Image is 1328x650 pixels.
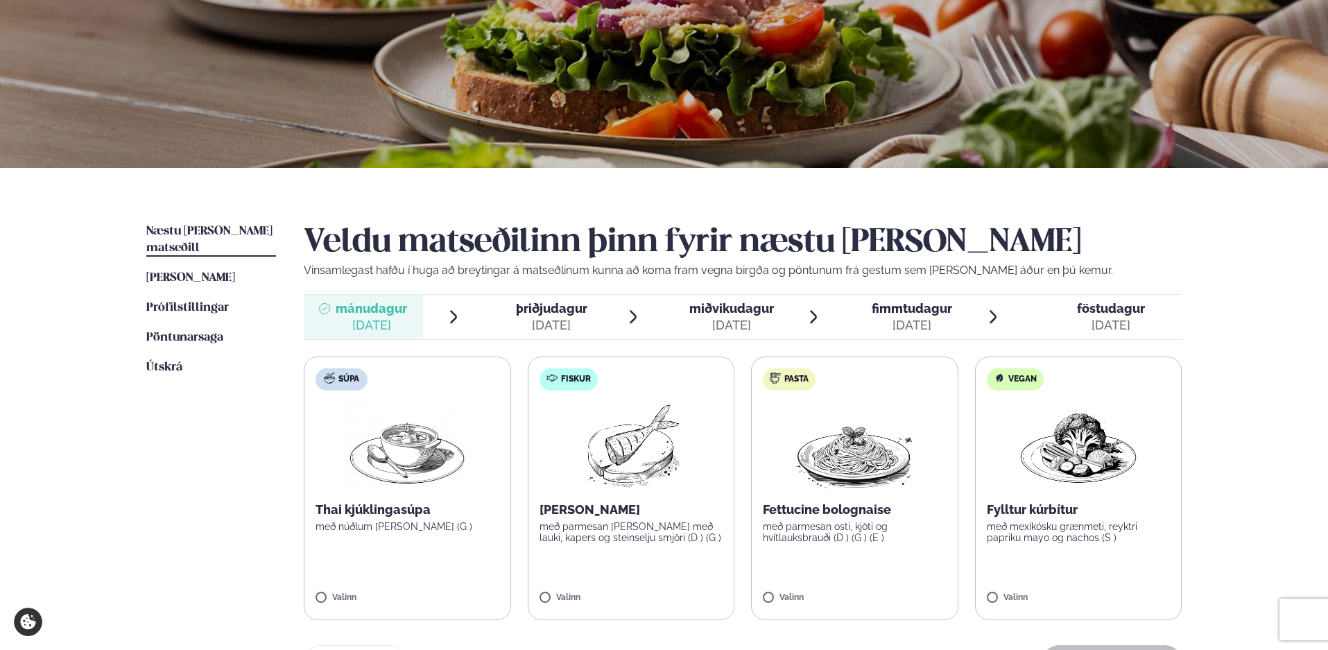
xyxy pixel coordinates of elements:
p: Vinsamlegast hafðu í huga að breytingar á matseðlinum kunna að koma fram vegna birgða og pöntunum... [304,262,1182,279]
p: með parmesan [PERSON_NAME] með lauki, kapers og steinselju smjöri (D ) (G ) [540,521,723,543]
img: fish.svg [546,373,558,384]
div: [DATE] [336,317,407,334]
img: Fish.png [569,402,692,490]
p: með núðlum [PERSON_NAME] (G ) [316,521,499,532]
span: [PERSON_NAME] [146,272,235,284]
span: Fiskur [561,374,591,385]
img: Vegan.svg [994,373,1005,384]
p: [PERSON_NAME] [540,502,723,518]
img: Spagetti.png [793,402,915,490]
p: með mexíkósku grænmeti, reyktri papriku mayo og nachos (S ) [987,521,1171,543]
span: fimmtudagur [872,301,952,316]
a: [PERSON_NAME] [146,270,235,286]
a: Útskrá [146,359,182,376]
div: [DATE] [1077,317,1145,334]
span: þriðjudagur [516,301,587,316]
span: Vegan [1008,374,1037,385]
span: Pöntunarsaga [146,332,223,343]
span: Útskrá [146,361,182,373]
div: [DATE] [689,317,774,334]
a: Cookie settings [14,608,42,636]
span: mánudagur [336,301,407,316]
span: Súpa [338,374,359,385]
h2: Veldu matseðilinn þinn fyrir næstu [PERSON_NAME] [304,223,1182,262]
a: Prófílstillingar [146,300,229,316]
a: Pöntunarsaga [146,330,223,346]
a: Næstu [PERSON_NAME] matseðill [146,223,276,257]
p: Fylltur kúrbítur [987,502,1171,518]
div: [DATE] [516,317,587,334]
p: með parmesan osti, kjöti og hvítlauksbrauði (D ) (G ) (E ) [763,521,947,543]
img: Soup.png [346,402,468,490]
p: Thai kjúklingasúpa [316,502,499,518]
span: miðvikudagur [689,301,774,316]
img: pasta.svg [770,373,781,384]
span: Pasta [784,374,809,385]
span: föstudagur [1077,301,1145,316]
img: Vegan.png [1017,402,1139,490]
p: Fettucine bolognaise [763,502,947,518]
div: [DATE] [872,317,952,334]
span: Prófílstillingar [146,302,229,314]
img: soup.svg [324,373,335,384]
span: Næstu [PERSON_NAME] matseðill [146,225,273,254]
